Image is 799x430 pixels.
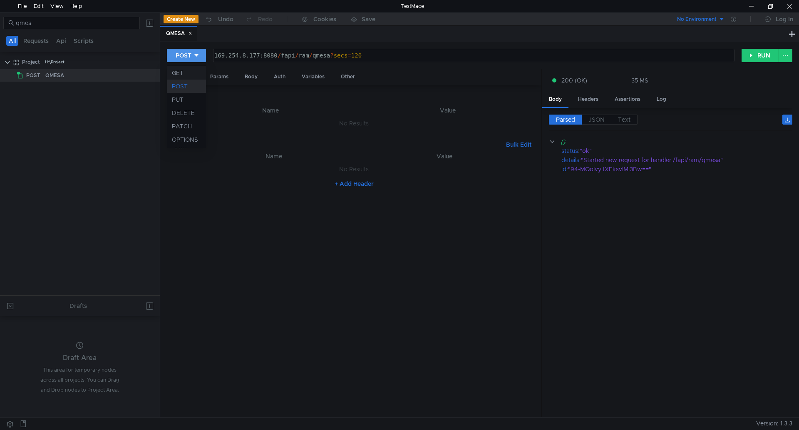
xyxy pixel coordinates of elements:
li: GET [167,66,206,80]
li: PUT [167,93,206,106]
li: POST [167,80,206,93]
li: DELETE [167,106,206,120]
li: PATCH [167,120,206,133]
li: OPTIONS [167,133,206,146]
